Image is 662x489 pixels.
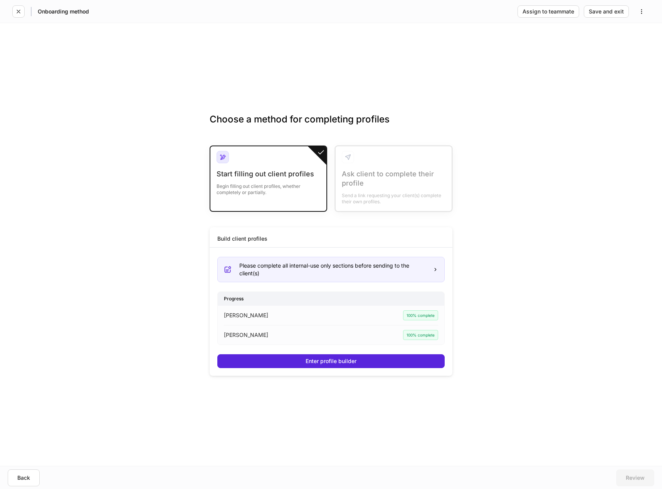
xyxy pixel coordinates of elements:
[218,292,444,305] div: Progress
[589,9,624,14] div: Save and exit
[217,169,320,179] div: Start filling out client profiles
[306,358,356,364] div: Enter profile builder
[217,179,320,196] div: Begin filling out client profiles, whether completely or partially.
[403,310,438,320] div: 100% complete
[17,475,30,481] div: Back
[224,311,268,319] p: [PERSON_NAME]
[217,354,445,368] button: Enter profile builder
[224,331,268,339] p: [PERSON_NAME]
[210,113,452,138] h3: Choose a method for completing profiles
[38,8,89,15] h5: Onboarding method
[403,330,438,340] div: 100% complete
[239,262,427,277] div: Please complete all internal-use only sections before sending to the client(s)
[8,469,40,486] button: Back
[217,235,267,243] div: Build client profiles
[518,5,579,18] button: Assign to teammate
[523,9,574,14] div: Assign to teammate
[584,5,629,18] button: Save and exit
